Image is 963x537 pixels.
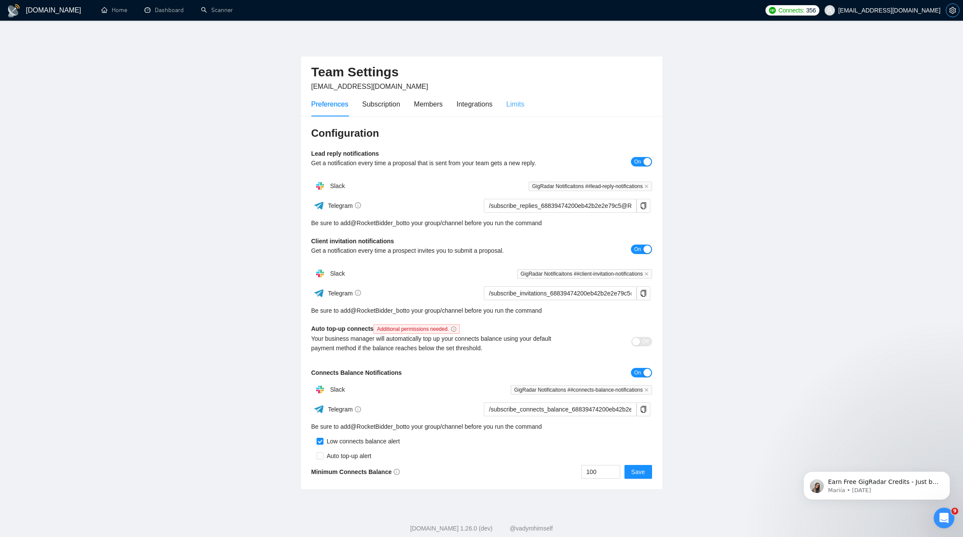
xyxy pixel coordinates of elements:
h2: Team Settings [311,63,652,81]
a: setting [946,7,960,14]
img: logo [7,4,21,18]
a: @RocketBidder_bot [351,306,405,315]
img: hpQkSZIkSZIkSZIkSZIkSZIkSZIkSZIkSZIkSZIkSZIkSZIkSZIkSZIkSZIkSZIkSZIkSZIkSZIkSZIkSZIkSZIkSZIkSZIkS... [311,177,329,195]
div: Your business manager will automatically top up your connects balance using your default payment ... [311,334,567,353]
h3: Configuration [311,126,652,140]
span: Off [642,337,649,346]
button: copy [637,402,650,416]
span: Additional permissions needed. [373,324,460,334]
span: On [634,368,641,377]
a: searchScanner [201,6,233,14]
img: ww3wtPAAAAAElFTkSuQmCC [314,200,324,211]
span: 356 [806,6,816,15]
iframe: Intercom notifications message [790,453,963,514]
iframe: Intercom live chat [934,508,954,528]
span: GigRadar Notificaitons ##connects-balance-notifications [511,385,652,395]
span: info-circle [394,469,400,475]
span: user [827,7,833,13]
span: On [634,157,641,166]
span: Telegram [328,290,361,297]
button: Save [624,465,652,479]
button: copy [637,199,650,213]
a: @vadymhimself [510,525,553,532]
span: copy [637,202,650,209]
span: GigRadar Notificaitons ##client-invitation-notifications [517,269,652,279]
span: setting [946,7,959,14]
span: On [634,245,641,254]
span: info-circle [355,202,361,208]
div: Limits [506,99,524,110]
span: Telegram [328,406,361,413]
b: Minimum Connects Balance [311,468,400,475]
span: Connects: [778,6,804,15]
img: hpQkSZIkSZIkSZIkSZIkSZIkSZIkSZIkSZIkSZIkSZIkSZIkSZIkSZIkSZIkSZIkSZIkSZIkSZIkSZIkSZIkSZIkSZIkSZIkS... [311,265,329,282]
span: Slack [330,182,345,189]
span: info-circle [355,406,361,412]
div: Be sure to add to your group/channel before you run the command [311,218,652,228]
div: Subscription [362,99,400,110]
img: hpQkSZIkSZIkSZIkSZIkSZIkSZIkSZIkSZIkSZIkSZIkSZIkSZIkSZIkSZIkSZIkSZIkSZIkSZIkSZIkSZIkSZIkSZIkSZIkS... [311,381,329,398]
span: info-circle [355,290,361,296]
div: Preferences [311,99,348,110]
span: [EMAIL_ADDRESS][DOMAIN_NAME] [311,83,428,90]
span: Slack [330,386,345,393]
span: close [644,272,649,276]
a: [DOMAIN_NAME] 1.26.0 (dev) [410,525,492,532]
b: Connects Balance Notifications [311,369,402,376]
span: Save [631,467,645,477]
b: Client invitation notifications [311,238,394,245]
img: upwork-logo.png [769,7,776,14]
div: Integrations [457,99,493,110]
b: Auto top-up connects [311,325,463,332]
span: copy [637,406,650,413]
div: Members [414,99,443,110]
span: Slack [330,270,345,277]
div: Auto top-up alert [323,451,372,461]
img: ww3wtPAAAAAElFTkSuQmCC [314,404,324,415]
span: info-circle [451,327,456,332]
a: dashboardDashboard [144,6,184,14]
span: close [644,184,649,188]
a: homeHome [101,6,127,14]
img: ww3wtPAAAAAElFTkSuQmCC [314,288,324,298]
div: Be sure to add to your group/channel before you run the command [311,306,652,315]
b: Lead reply notifications [311,150,379,157]
span: GigRadar Notificaitons ##lead-reply-notifications [529,182,652,191]
span: 9 [951,508,958,515]
div: Get a notification every time a prospect invites you to submit a proposal. [311,246,567,255]
div: Low connects balance alert [323,437,400,446]
div: Get a notification every time a proposal that is sent from your team gets a new reply. [311,158,567,168]
span: close [644,388,649,392]
a: @RocketBidder_bot [351,218,405,228]
span: Telegram [328,202,361,209]
span: copy [637,290,650,297]
button: setting [946,3,960,17]
a: @RocketBidder_bot [351,422,405,431]
div: Be sure to add to your group/channel before you run the command [311,422,652,431]
button: copy [637,286,650,300]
